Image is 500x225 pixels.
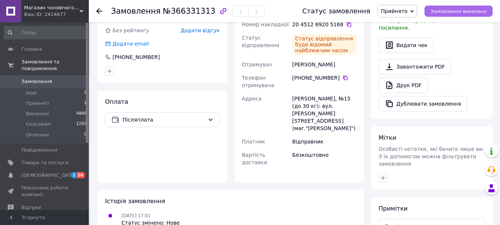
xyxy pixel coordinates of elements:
[291,58,358,71] div: [PERSON_NAME]
[242,139,265,145] span: Платник
[21,59,89,72] span: Замовлення та повідомлення
[21,78,52,85] span: Замовлення
[291,148,358,169] div: Безкоштовно
[26,132,49,138] span: Оплачені
[242,35,279,48] span: Статус відправлення
[84,100,87,107] span: 1
[292,74,356,82] div: [PHONE_NUMBER]
[379,37,434,53] button: Видати чек
[21,159,68,166] span: Товари та послуги
[77,172,85,178] span: 26
[71,172,77,178] span: 1
[21,185,68,198] span: Показники роботи компанії
[26,100,49,107] span: Прийняті
[242,21,289,27] span: Номер накладної
[105,98,128,105] span: Оплата
[379,146,484,167] span: Особисті нотатки, які бачите лише ви. З їх допомогою можна фільтрувати замовлення
[242,62,272,67] span: Отримувач
[292,21,356,28] div: 20 4512 6920 5168
[292,34,356,55] div: Статус відправлення буде відомий найближчим часом
[112,53,161,61] div: [PHONE_NUMBER]
[302,7,370,15] div: Статус замовлення
[242,152,267,165] span: Вартість доставки
[26,90,37,96] span: Нові
[181,27,219,33] span: Додати відгук
[112,40,150,47] div: Додати email
[24,4,80,11] span: Магазин чоловічого одягу "BUTIK 77"
[379,10,483,31] span: У вас є 30 днів, щоб відправити запит на відгук покупцеві, скопіювавши посилання.
[123,116,205,124] span: Післяплата
[291,92,358,135] div: [PERSON_NAME], №15 (до 30 кг): вул. [PERSON_NAME][STREET_ADDRESS] (маг."[PERSON_NAME]")
[121,213,151,218] span: [DATE] 17:01
[111,7,161,16] span: Замовлення
[76,121,87,128] span: 1293
[21,147,57,153] span: Повідомлення
[163,7,215,16] span: №366331313
[379,77,428,93] a: Друк PDF
[425,6,493,17] button: Замовлення виконано
[242,96,262,102] span: Адреса
[379,96,467,112] button: Дублювати замовлення
[4,26,87,39] input: Пошук
[21,172,76,179] span: [DEMOGRAPHIC_DATA]
[291,135,358,148] div: Відправник
[21,46,42,53] span: Головна
[379,134,396,141] span: Мітки
[104,40,150,47] div: Додати email
[26,110,49,117] span: Виконані
[26,121,51,128] span: Скасовані
[113,27,149,33] span: Без рейтингу
[76,110,87,117] span: 4868
[96,7,102,15] div: Повернутися назад
[24,11,89,18] div: Ваш ID: 2424677
[84,90,87,96] span: 1
[21,204,41,211] span: Відгуки
[84,132,87,138] span: 0
[242,75,274,88] span: Телефон отримувача
[430,9,487,14] span: Замовлення виконано
[381,8,407,14] span: Прийнято
[105,198,165,205] span: Історія замовлення
[379,205,407,212] span: Примітки
[379,59,451,75] a: Завантажити PDF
